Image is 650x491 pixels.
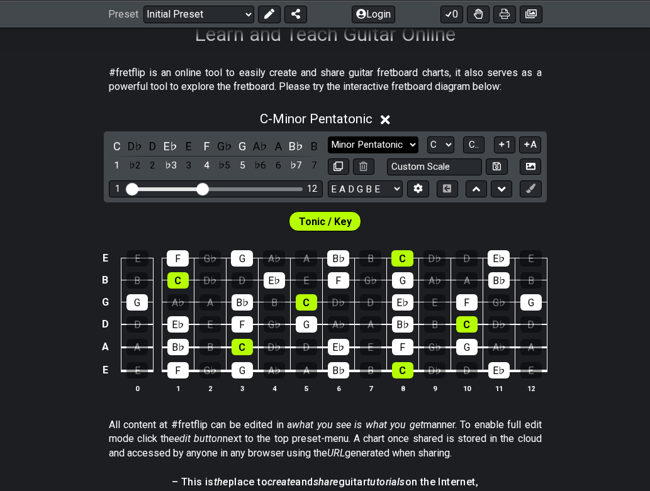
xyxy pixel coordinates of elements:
div: B♭ [392,316,413,333]
div: B [359,250,381,267]
div: D [456,362,478,378]
div: G [232,362,253,378]
div: E♭ [488,250,510,267]
div: A [295,250,317,267]
em: create [267,476,295,488]
div: D [296,339,317,355]
div: D [520,316,542,333]
em: tutorials [367,476,405,488]
th: 9 [418,382,451,395]
td: E [98,358,113,382]
select: Tonic/Root [427,136,454,153]
em: share [313,476,339,488]
th: 0 [121,382,154,395]
div: C [167,272,189,289]
div: toggle scale degree [252,157,269,174]
div: G♭ [264,316,285,333]
select: Preset [143,5,254,23]
p: All content at #fretflip can be edited in a manner. To enable full edit mode click the next to th... [109,418,542,460]
div: toggle scale degree [288,157,305,174]
div: G [520,294,542,311]
div: E [520,362,542,378]
div: A [199,294,221,311]
div: E [424,294,445,311]
button: Print [493,5,516,23]
button: Edit Tuning [407,180,429,197]
div: D♭ [488,316,510,333]
div: C [391,250,413,267]
div: toggle scale degree [145,157,161,174]
div: toggle pitch class [126,138,143,155]
div: E [126,250,148,267]
button: Edit Preset [258,5,281,23]
th: 3 [226,382,258,395]
div: E [520,250,542,267]
div: D♭ [199,272,221,289]
div: toggle scale degree [109,157,125,174]
td: D [98,313,113,336]
div: A♭ [264,362,285,378]
div: B [126,272,148,289]
div: toggle scale degree [162,157,179,174]
div: E♭ [264,272,285,289]
div: D [126,316,148,333]
button: 0 [440,5,463,23]
button: Copy [328,158,349,175]
div: 12 [307,184,317,194]
span: Preset [108,8,138,20]
td: G [98,291,113,313]
div: G♭ [360,272,381,289]
div: toggle pitch class [306,138,322,155]
div: F [167,362,189,378]
button: Delete [353,158,374,175]
div: B [520,272,542,289]
div: toggle pitch class [198,138,215,155]
button: A [519,136,541,153]
button: Share Preset [284,5,307,23]
div: C [296,294,317,311]
div: F [392,339,413,355]
button: Toggle horizontal chord view [437,180,458,197]
div: G♭ [488,294,510,311]
div: E [296,272,317,289]
em: URL [327,447,345,459]
th: 8 [386,382,418,395]
div: G♭ [199,250,221,267]
div: E [126,362,148,378]
div: toggle scale degree [181,157,197,174]
button: Move down [491,180,512,197]
div: D♭ [423,250,445,267]
th: 5 [290,382,322,395]
div: C [456,316,478,333]
button: Move up [466,180,487,197]
div: G [231,250,253,267]
div: D♭ [424,362,445,378]
div: toggle pitch class [109,138,125,155]
p: #fretflip is an online tool to easily create and share guitar fretboard charts, it also serves as... [109,66,542,94]
div: G♭ [424,339,445,355]
button: Create Image [520,158,541,175]
th: 11 [483,382,515,395]
div: A♭ [488,339,510,355]
div: toggle pitch class [288,138,305,155]
th: 2 [194,382,226,395]
th: 10 [451,382,483,395]
div: G [456,339,478,355]
div: F [232,316,253,333]
div: toggle pitch class [216,138,233,155]
div: D♭ [264,339,285,355]
em: the [214,476,228,488]
button: 1 [494,136,515,153]
div: toggle scale degree [216,157,233,174]
span: C - Minor Pentatonic [260,111,373,126]
div: E [360,339,381,355]
div: toggle pitch class [234,138,250,155]
em: what you see is what you get [292,419,423,431]
th: 6 [322,382,354,395]
th: 4 [258,382,290,395]
div: toggle pitch class [270,138,286,155]
div: A [520,339,542,355]
div: A [360,316,381,333]
div: E♭ [488,362,510,378]
div: E [199,316,221,333]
